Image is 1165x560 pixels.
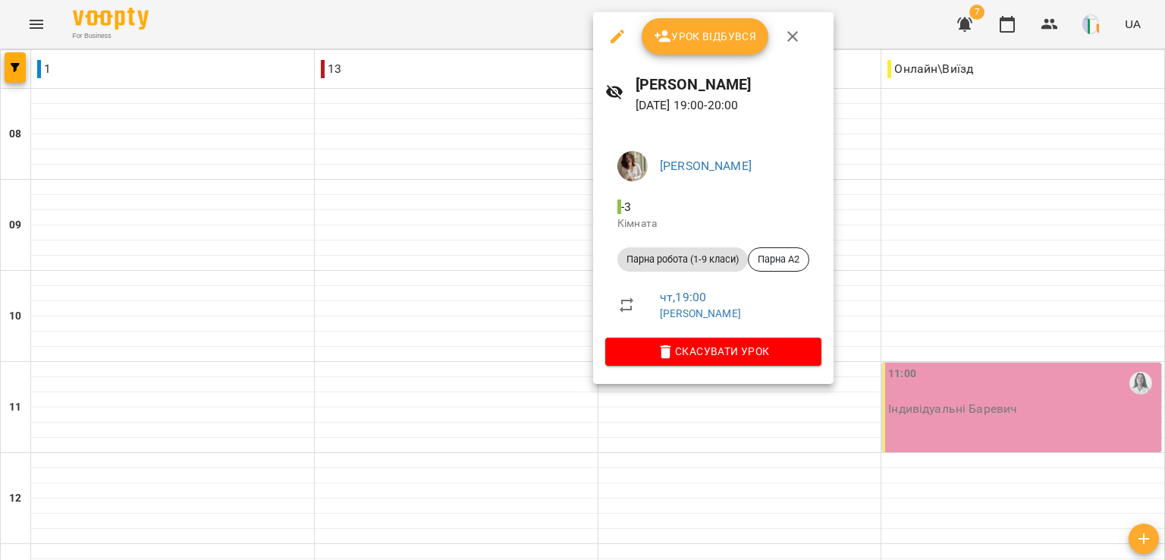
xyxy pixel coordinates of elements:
span: Урок відбувся [654,27,757,46]
span: - 3 [617,200,634,214]
h6: [PERSON_NAME] [636,73,821,96]
p: Кімната [617,216,809,231]
span: Парна А2 [749,253,809,266]
a: чт , 19:00 [660,290,706,304]
button: Скасувати Урок [605,338,821,365]
button: Урок відбувся [642,18,769,55]
span: Скасувати Урок [617,342,809,360]
a: [PERSON_NAME] [660,307,741,319]
p: [DATE] 19:00 - 20:00 [636,96,821,115]
a: [PERSON_NAME] [660,159,752,173]
span: Парна робота (1-9 класи) [617,253,748,266]
img: cf9d72be1c49480477303613d6f9b014.jpg [617,151,648,181]
div: Парна А2 [748,247,809,272]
